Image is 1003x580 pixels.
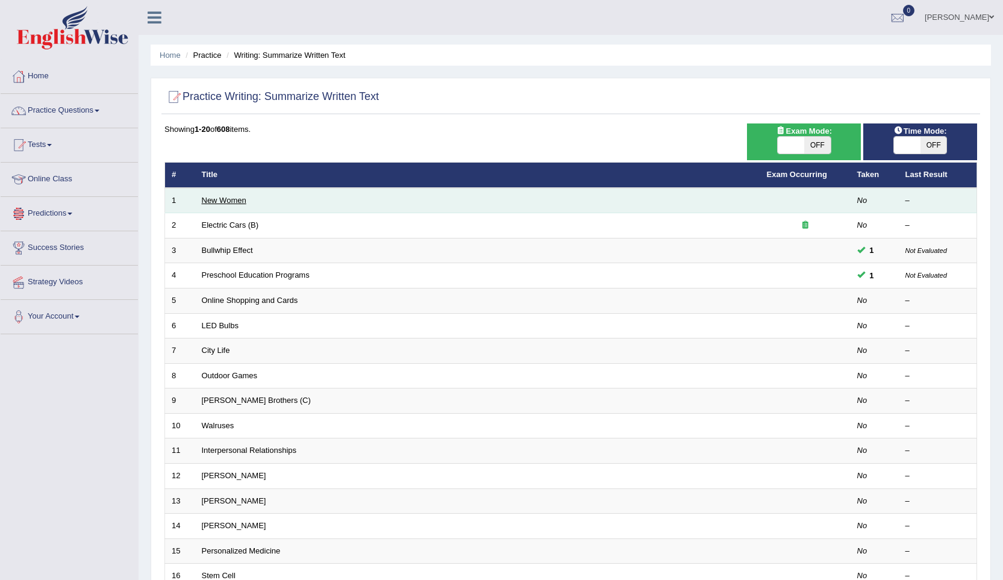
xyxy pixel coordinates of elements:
[857,571,867,580] em: No
[165,413,195,438] td: 10
[1,197,138,227] a: Predictions
[202,196,246,205] a: New Women
[857,421,867,430] em: No
[165,163,195,188] th: #
[165,313,195,338] td: 6
[865,244,879,257] span: You can still take this question
[889,125,952,137] span: Time Mode:
[165,263,195,288] td: 4
[865,269,879,282] span: You can still take this question
[905,295,970,307] div: –
[160,51,181,60] a: Home
[202,421,234,430] a: Walruses
[195,163,760,188] th: Title
[202,321,239,330] a: LED Bulbs
[202,371,258,380] a: Outdoor Games
[857,521,867,530] em: No
[202,446,297,455] a: Interpersonal Relationships
[857,371,867,380] em: No
[804,137,831,154] span: OFF
[165,463,195,488] td: 12
[202,346,230,355] a: City Life
[165,388,195,414] td: 9
[202,571,236,580] a: Stem Cell
[217,125,230,134] b: 608
[165,213,195,239] td: 2
[1,94,138,124] a: Practice Questions
[202,270,310,279] a: Preschool Education Programs
[165,338,195,364] td: 7
[164,123,977,135] div: Showing of items.
[905,546,970,557] div: –
[1,231,138,261] a: Success Stories
[903,5,915,16] span: 0
[857,196,867,205] em: No
[1,128,138,158] a: Tests
[183,49,221,61] li: Practice
[1,60,138,90] a: Home
[857,346,867,355] em: No
[165,238,195,263] td: 3
[202,396,311,405] a: [PERSON_NAME] Brothers (C)
[165,514,195,539] td: 14
[202,246,253,255] a: Bullwhip Effect
[857,446,867,455] em: No
[1,163,138,193] a: Online Class
[165,288,195,314] td: 5
[851,163,899,188] th: Taken
[767,170,827,179] a: Exam Occurring
[857,496,867,505] em: No
[165,363,195,388] td: 8
[905,320,970,332] div: –
[920,137,947,154] span: OFF
[202,296,298,305] a: Online Shopping and Cards
[857,471,867,480] em: No
[165,538,195,564] td: 15
[905,496,970,507] div: –
[1,300,138,330] a: Your Account
[202,220,259,229] a: Electric Cars (B)
[165,188,195,213] td: 1
[899,163,977,188] th: Last Result
[165,438,195,464] td: 11
[747,123,861,160] div: Show exams occurring in exams
[202,521,266,530] a: [PERSON_NAME]
[202,496,266,505] a: [PERSON_NAME]
[857,321,867,330] em: No
[905,370,970,382] div: –
[857,396,867,405] em: No
[905,345,970,357] div: –
[857,220,867,229] em: No
[905,445,970,457] div: –
[202,546,281,555] a: Personalized Medicine
[857,296,867,305] em: No
[195,125,210,134] b: 1-20
[164,88,379,106] h2: Practice Writing: Summarize Written Text
[905,520,970,532] div: –
[905,247,947,254] small: Not Evaluated
[905,220,970,231] div: –
[165,488,195,514] td: 13
[1,266,138,296] a: Strategy Videos
[905,395,970,407] div: –
[772,125,837,137] span: Exam Mode:
[202,471,266,480] a: [PERSON_NAME]
[905,195,970,207] div: –
[905,470,970,482] div: –
[223,49,345,61] li: Writing: Summarize Written Text
[905,272,947,279] small: Not Evaluated
[857,546,867,555] em: No
[905,420,970,432] div: –
[767,220,844,231] div: Exam occurring question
